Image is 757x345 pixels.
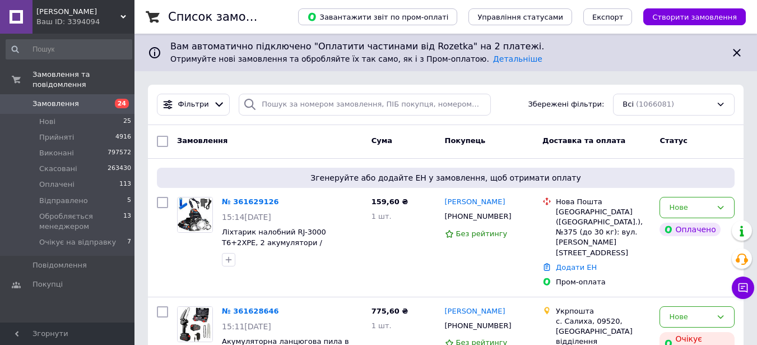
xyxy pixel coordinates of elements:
span: Без рейтингу [456,229,508,238]
span: 25 [123,117,131,127]
a: Фото товару [177,197,213,233]
div: [GEOGRAPHIC_DATA] ([GEOGRAPHIC_DATA].), №375 (до 30 кг): вул. [PERSON_NAME][STREET_ADDRESS] [556,207,651,258]
button: Чат з покупцем [732,277,754,299]
span: Очікує на відправку [39,237,116,247]
a: Детальніше [493,54,542,63]
span: Збережені фільтри: [528,99,604,110]
button: Створити замовлення [643,8,746,25]
span: 15:11[DATE] [222,322,271,331]
span: Всі [623,99,634,110]
span: 159,60 ₴ [371,197,408,206]
img: Фото товару [178,197,212,232]
span: Згенеруйте або додайте ЕН у замовлення, щоб отримати оплату [161,172,730,183]
a: Фото товару [177,306,213,342]
span: Управління статусами [477,13,563,21]
div: Оплачено [660,223,720,236]
h1: Список замовлень [168,10,282,24]
button: Експорт [583,8,633,25]
span: Обробляється менеджером [39,211,123,232]
span: 775,60 ₴ [371,307,408,315]
span: 24 [115,99,129,108]
span: Скасовані [39,164,77,174]
span: Прийняті [39,132,74,142]
div: Нове [669,311,712,323]
a: [PERSON_NAME] [445,306,505,317]
span: Експорт [592,13,624,21]
div: [PHONE_NUMBER] [443,209,514,224]
span: 263430 [108,164,131,174]
span: 1 шт. [371,321,392,330]
span: Завантажити звіт по пром-оплаті [307,12,448,22]
a: [PERSON_NAME] [445,197,505,208]
span: 4916 [115,132,131,142]
span: 7 [127,237,131,247]
span: Фільтри [178,99,209,110]
button: Завантажити звіт по пром-оплаті [298,8,457,25]
div: [PHONE_NUMBER] [443,319,514,333]
span: Покупці [32,279,63,289]
div: Нове [669,202,712,214]
span: HUGO [36,7,120,17]
a: Додати ЕН [556,263,597,272]
button: Управління статусами [468,8,572,25]
span: Покупець [445,136,486,145]
a: Ліхтарик налобний RJ-3000 Т6+2XPE, 2 акумулятори / Потужний акумуляторний ліхтар на голову з 3 св... [222,228,361,268]
span: 13 [123,211,131,232]
a: № 361629126 [222,197,279,206]
span: (1066081) [636,100,674,108]
span: Замовлення [177,136,227,145]
span: Cума [371,136,392,145]
span: Повідомлення [32,260,87,270]
div: Пром-оплата [556,277,651,287]
input: Пошук за номером замовлення, ПІБ покупця, номером телефону, Email, номером накладної [239,94,490,116]
input: Пошук [6,39,132,59]
a: Створити замовлення [632,12,746,21]
span: 15:14[DATE] [222,213,271,222]
a: № 361628646 [222,307,279,315]
img: Фото товару [178,307,212,342]
span: Замовлення та повідомлення [32,70,134,90]
span: Статус [660,136,688,145]
span: Виконані [39,148,74,158]
span: 797572 [108,148,131,158]
span: Оплачені [39,180,75,190]
span: Замовлення [32,99,79,109]
span: Отримуйте нові замовлення та обробляйте їх так само, як і з Пром-оплатою. [170,54,542,63]
div: Нова Пошта [556,197,651,207]
span: Вам автоматично підключено "Оплатити частинами від Rozetka" на 2 платежі. [170,40,721,53]
span: Створити замовлення [652,13,737,21]
span: Нові [39,117,55,127]
div: Ваш ID: 3394094 [36,17,134,27]
span: 113 [119,180,131,190]
span: Відправлено [39,196,88,206]
div: Укрпошта [556,306,651,316]
span: Доставка та оплата [542,136,625,145]
span: 1 шт. [371,212,392,220]
span: 5 [127,196,131,206]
